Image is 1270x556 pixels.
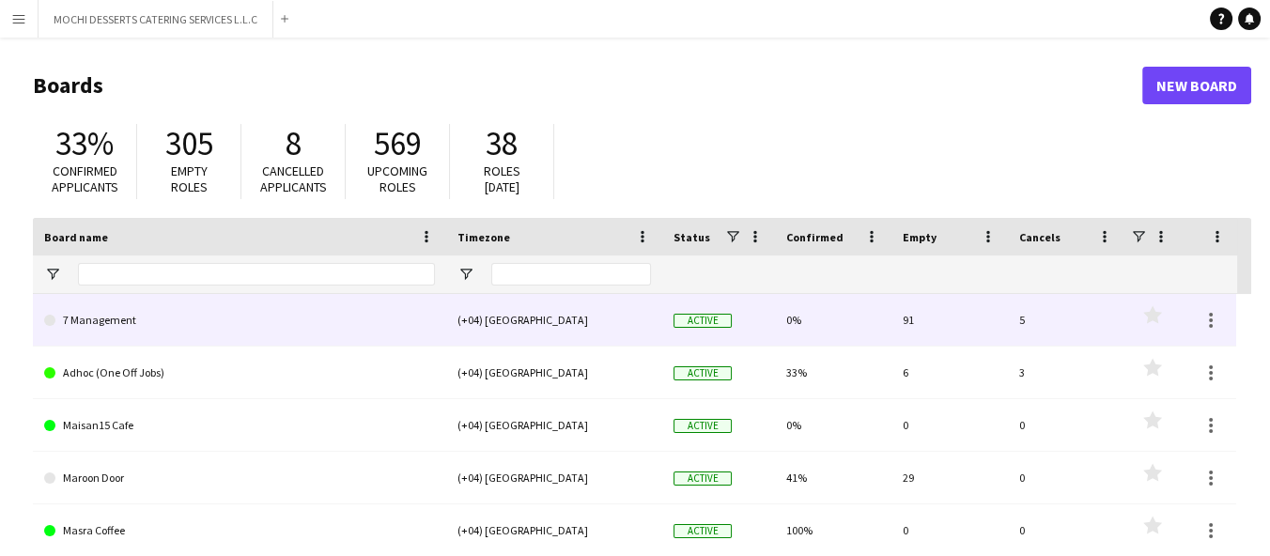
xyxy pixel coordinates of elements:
div: (+04) [GEOGRAPHIC_DATA] [446,504,662,556]
h1: Boards [33,71,1142,100]
button: MOCHI DESSERTS CATERING SERVICES L.L.C [39,1,273,38]
span: Timezone [457,230,510,244]
span: Cancels [1019,230,1061,244]
input: Board name Filter Input [78,263,435,286]
span: Board name [44,230,108,244]
span: 8 [286,123,302,164]
input: Timezone Filter Input [491,263,651,286]
span: Status [674,230,710,244]
button: Open Filter Menu [44,266,61,283]
div: 0 [1008,504,1124,556]
span: Active [674,471,732,486]
span: Cancelled applicants [260,162,327,195]
a: Adhoc (One Off Jobs) [44,347,435,399]
div: 29 [891,452,1008,503]
span: Empty [903,230,937,244]
span: Active [674,419,732,433]
button: Open Filter Menu [457,266,474,283]
div: (+04) [GEOGRAPHIC_DATA] [446,294,662,346]
span: 569 [374,123,422,164]
span: 38 [486,123,518,164]
div: 41% [775,452,891,503]
span: Roles [DATE] [484,162,520,195]
div: (+04) [GEOGRAPHIC_DATA] [446,347,662,398]
div: 33% [775,347,891,398]
div: 0% [775,294,891,346]
a: 7 Management [44,294,435,347]
div: 100% [775,504,891,556]
span: Active [674,524,732,538]
div: 5 [1008,294,1124,346]
div: 0 [891,399,1008,451]
div: (+04) [GEOGRAPHIC_DATA] [446,399,662,451]
span: Confirmed [786,230,844,244]
a: Maisan15 Cafe [44,399,435,452]
span: 33% [55,123,114,164]
div: 0 [1008,399,1124,451]
a: Maroon Door [44,452,435,504]
div: 0 [1008,452,1124,503]
div: 3 [1008,347,1124,398]
span: 305 [165,123,213,164]
span: Confirmed applicants [52,162,118,195]
div: (+04) [GEOGRAPHIC_DATA] [446,452,662,503]
div: 0% [775,399,891,451]
div: 91 [891,294,1008,346]
span: Active [674,314,732,328]
span: Active [674,366,732,380]
span: Upcoming roles [367,162,427,195]
span: Empty roles [171,162,208,195]
a: New Board [1142,67,1251,104]
div: 0 [891,504,1008,556]
div: 6 [891,347,1008,398]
